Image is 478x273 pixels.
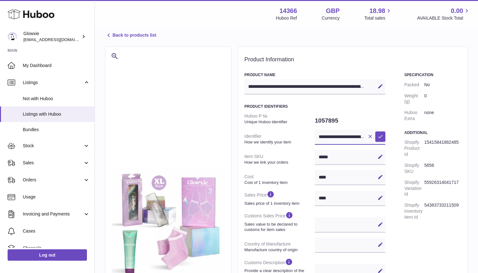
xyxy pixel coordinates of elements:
[322,15,340,21] div: Currency
[23,211,83,217] span: Invoicing and Payments
[244,119,313,125] strong: Unique Huboo identifier
[404,160,424,177] dt: Shopify SKU
[23,160,83,166] span: Sales
[244,131,315,147] dt: Identifier
[244,151,315,167] dt: Item SKU
[23,177,83,183] span: Orders
[23,111,90,117] span: Listings with Huboo
[404,79,424,90] dt: Packed
[424,90,461,107] dd: 0
[404,200,424,223] dt: Shopify Inventory Item Id
[23,127,90,133] span: Bundles
[369,7,385,15] span: 18.98
[244,180,313,185] strong: Cost of 1 inventory item
[424,79,461,90] dd: No
[244,221,313,233] strong: Sales value to be declared to customs for item sales
[244,171,315,188] dt: Cost
[23,228,90,234] span: Cases
[279,7,297,15] strong: 14366
[276,15,297,21] div: Huboo Ref
[8,32,17,41] img: suraj@glowxie.com
[244,201,313,206] strong: Sales price of 1 inventory item
[315,114,385,127] dd: 1057895
[404,72,461,77] h3: Specification
[244,209,315,235] dt: Customs Sales Price
[424,177,461,200] dd: 55926314041717
[244,247,313,253] strong: Manufacture country of origin
[23,96,90,102] span: Not with Huboo
[23,194,90,200] span: Usage
[424,200,461,223] dd: 54383733211509
[244,188,315,209] dt: Sales Price
[23,143,83,149] span: Stock
[244,72,385,77] h3: Product Name
[364,15,392,21] span: Total sales
[8,249,87,261] a: Log out
[417,15,470,21] span: AVAILABLE Stock Total
[404,130,461,135] h3: Additional
[23,63,90,69] span: My Dashboard
[23,31,80,43] div: Glowxie
[244,56,461,63] h2: Product Information
[424,107,461,124] dd: none
[244,104,385,109] h3: Product Identifiers
[364,7,392,21] a: 18.98 Total sales
[424,160,461,177] dd: 5656
[404,90,424,107] dt: Weight (g)
[451,7,463,15] span: 0.00
[23,37,93,42] span: [EMAIL_ADDRESS][DOMAIN_NAME]
[326,7,340,15] strong: GBP
[23,245,90,251] span: Channels
[244,139,313,145] strong: How we identify your item
[244,111,315,127] dt: Huboo P №
[424,137,461,160] dd: 15415841882485
[244,239,315,255] dt: Country of Manufacture
[417,7,470,21] a: 0.00 AVAILABLE Stock Total
[404,107,424,124] dt: Huboo Extra
[244,160,313,165] strong: How we link your orders
[23,80,83,86] span: Listings
[105,32,156,39] a: Back to products list
[404,137,424,160] dt: Shopify Product Id
[404,177,424,200] dt: Shopify Variation Id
